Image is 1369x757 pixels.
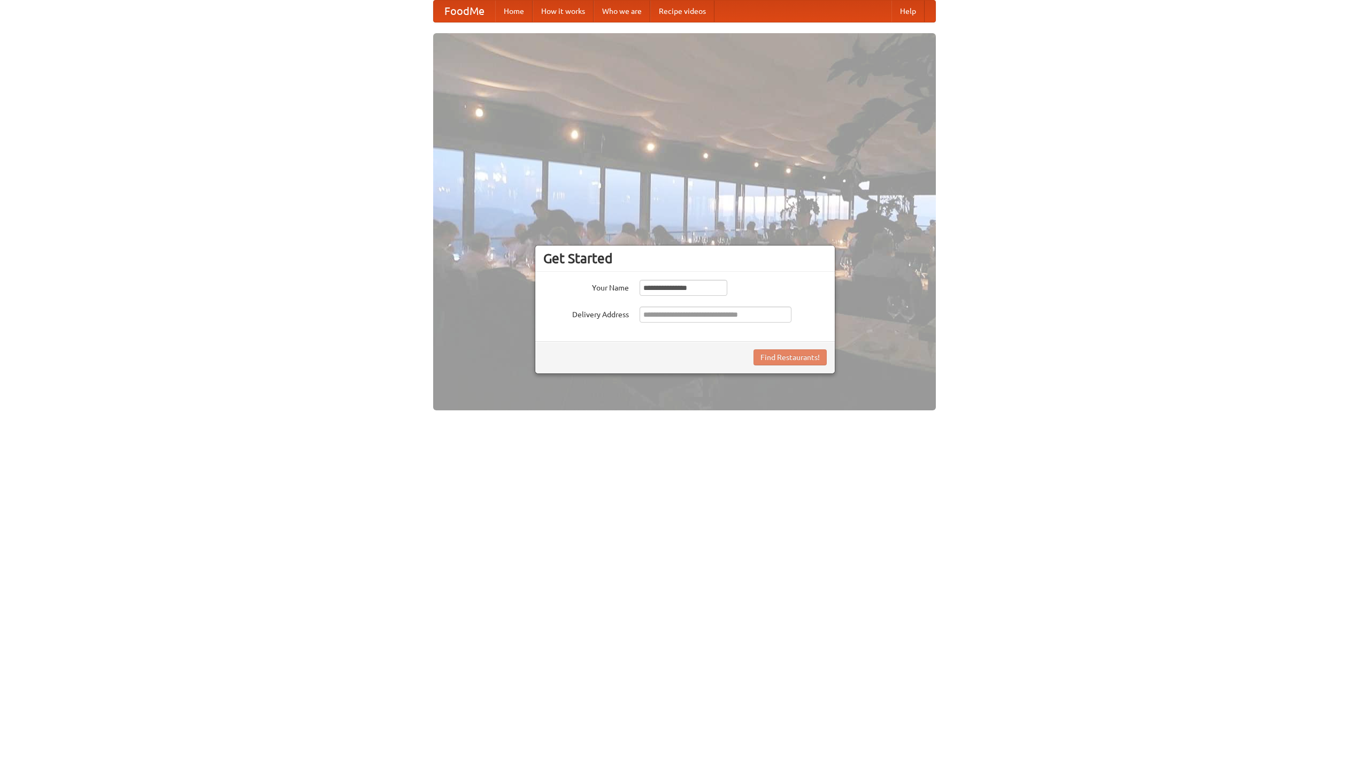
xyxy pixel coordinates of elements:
h3: Get Started [543,250,827,266]
a: Home [495,1,533,22]
label: Your Name [543,280,629,293]
a: FoodMe [434,1,495,22]
a: Who we are [594,1,650,22]
a: Recipe videos [650,1,714,22]
button: Find Restaurants! [753,349,827,365]
a: How it works [533,1,594,22]
a: Help [891,1,925,22]
label: Delivery Address [543,307,629,320]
